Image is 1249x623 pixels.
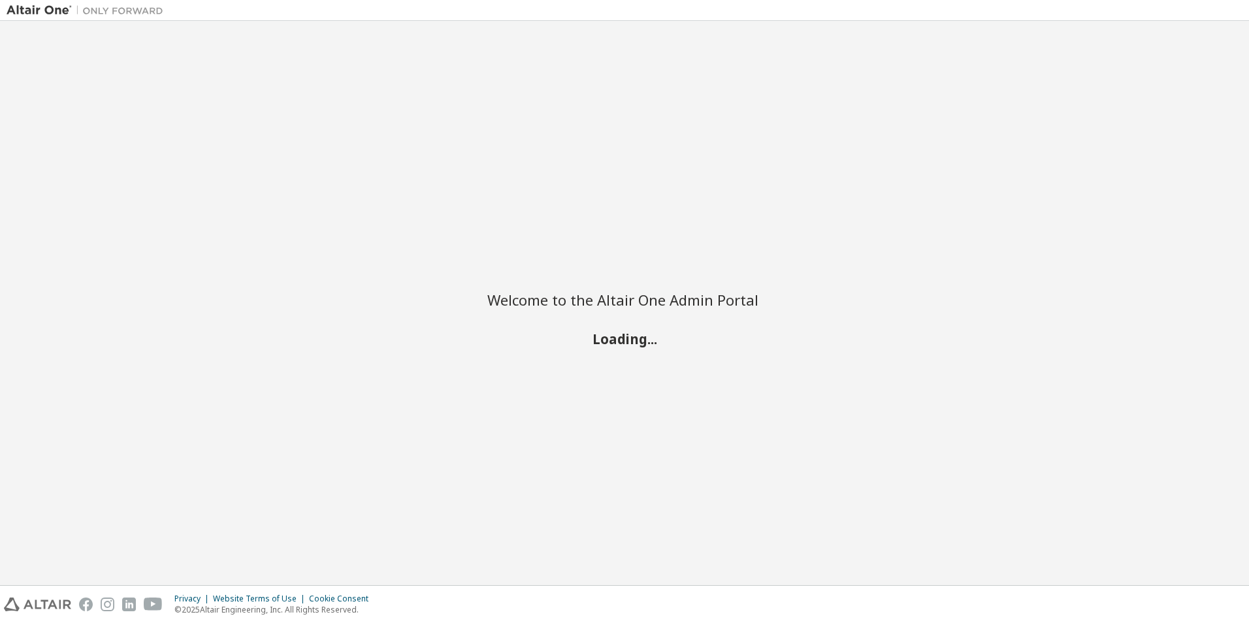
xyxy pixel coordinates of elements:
[4,598,71,611] img: altair_logo.svg
[213,594,309,604] div: Website Terms of Use
[122,598,136,611] img: linkedin.svg
[174,604,376,615] p: © 2025 Altair Engineering, Inc. All Rights Reserved.
[174,594,213,604] div: Privacy
[7,4,170,17] img: Altair One
[487,330,762,347] h2: Loading...
[487,291,762,309] h2: Welcome to the Altair One Admin Portal
[101,598,114,611] img: instagram.svg
[309,594,376,604] div: Cookie Consent
[79,598,93,611] img: facebook.svg
[144,598,163,611] img: youtube.svg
